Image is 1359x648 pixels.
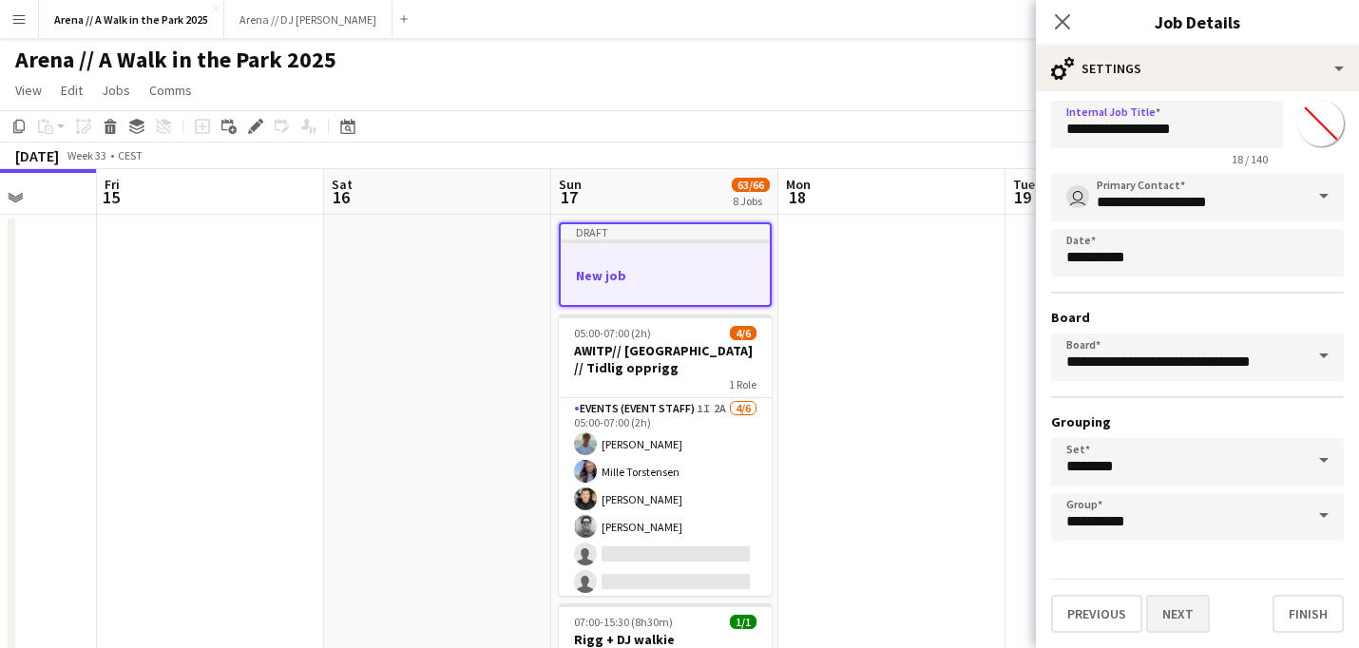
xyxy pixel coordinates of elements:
[730,326,756,340] span: 4/6
[730,615,756,629] span: 1/1
[559,314,772,596] app-job-card: 05:00-07:00 (2h)4/6AWITP// [GEOGRAPHIC_DATA] // Tidlig opprigg1 RoleEvents (Event Staff)1I2A4/605...
[329,186,353,208] span: 16
[556,186,582,208] span: 17
[94,78,138,103] a: Jobs
[102,186,120,208] span: 15
[224,1,392,38] button: Arena // DJ [PERSON_NAME]
[559,176,582,193] span: Sun
[1010,186,1035,208] span: 19
[1013,176,1035,193] span: Tue
[559,342,772,376] h3: AWITP// [GEOGRAPHIC_DATA] // Tidlig opprigg
[732,178,770,192] span: 63/66
[39,1,224,38] button: Arena // A Walk in the Park 2025
[559,398,772,600] app-card-role: Events (Event Staff)1I2A4/605:00-07:00 (2h)[PERSON_NAME]Mille Torstensen[PERSON_NAME][PERSON_NAME]
[1273,595,1344,633] button: Finish
[559,222,772,307] app-job-card: DraftNew job
[149,82,192,99] span: Comms
[105,176,120,193] span: Fri
[1051,309,1344,326] h3: Board
[102,82,130,99] span: Jobs
[1036,46,1359,91] div: Settings
[561,224,770,239] div: Draft
[142,78,200,103] a: Comms
[1146,595,1210,633] button: Next
[332,176,353,193] span: Sat
[574,326,651,340] span: 05:00-07:00 (2h)
[574,615,673,629] span: 07:00-15:30 (8h30m)
[786,176,811,193] span: Mon
[783,186,811,208] span: 18
[63,148,110,162] span: Week 33
[61,82,83,99] span: Edit
[53,78,90,103] a: Edit
[559,631,772,648] h3: Rigg + DJ walkie
[15,46,336,74] h1: Arena // A Walk in the Park 2025
[1216,152,1283,166] span: 18 / 140
[15,82,42,99] span: View
[1051,595,1142,633] button: Previous
[733,194,769,208] div: 8 Jobs
[1051,413,1344,430] h3: Grouping
[15,146,59,165] div: [DATE]
[1036,10,1359,34] h3: Job Details
[561,267,770,284] h3: New job
[8,78,49,103] a: View
[118,148,143,162] div: CEST
[729,377,756,391] span: 1 Role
